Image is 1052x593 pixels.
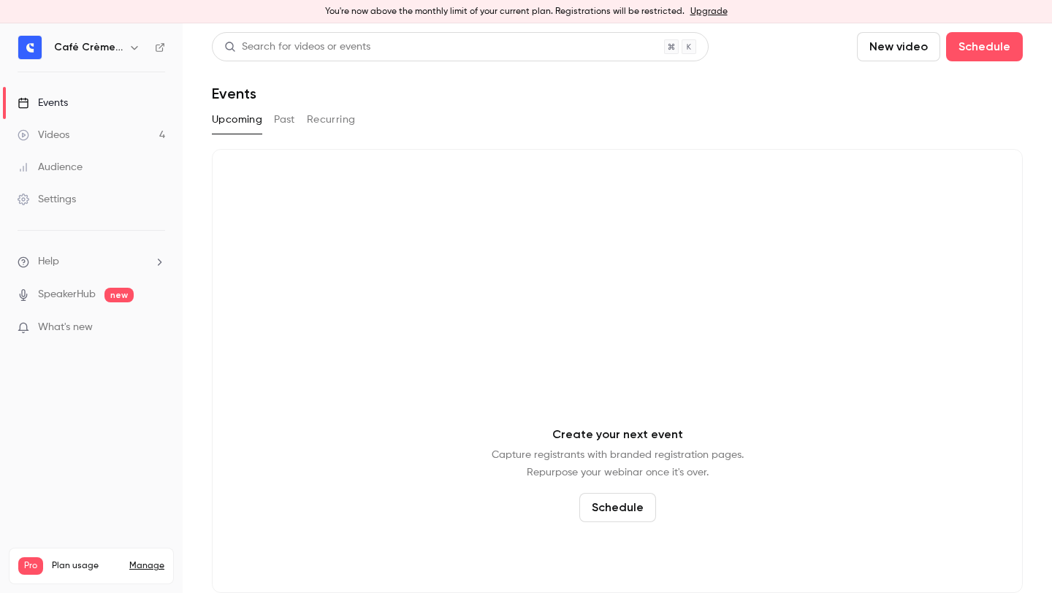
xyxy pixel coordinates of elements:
[307,108,356,131] button: Recurring
[224,39,370,55] div: Search for videos or events
[38,287,96,302] a: SpeakerHub
[946,32,1023,61] button: Schedule
[274,108,295,131] button: Past
[18,128,69,142] div: Videos
[38,254,59,269] span: Help
[38,320,93,335] span: What's new
[212,108,262,131] button: Upcoming
[492,446,744,481] p: Capture registrants with branded registration pages. Repurpose your webinar once it's over.
[552,426,683,443] p: Create your next event
[18,160,83,175] div: Audience
[54,40,123,55] h6: Café Crème Club
[18,96,68,110] div: Events
[690,6,728,18] a: Upgrade
[18,254,165,269] li: help-dropdown-opener
[579,493,656,522] button: Schedule
[18,192,76,207] div: Settings
[18,557,43,575] span: Pro
[212,85,256,102] h1: Events
[857,32,940,61] button: New video
[129,560,164,572] a: Manage
[18,36,42,59] img: Café Crème Club
[104,288,134,302] span: new
[52,560,121,572] span: Plan usage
